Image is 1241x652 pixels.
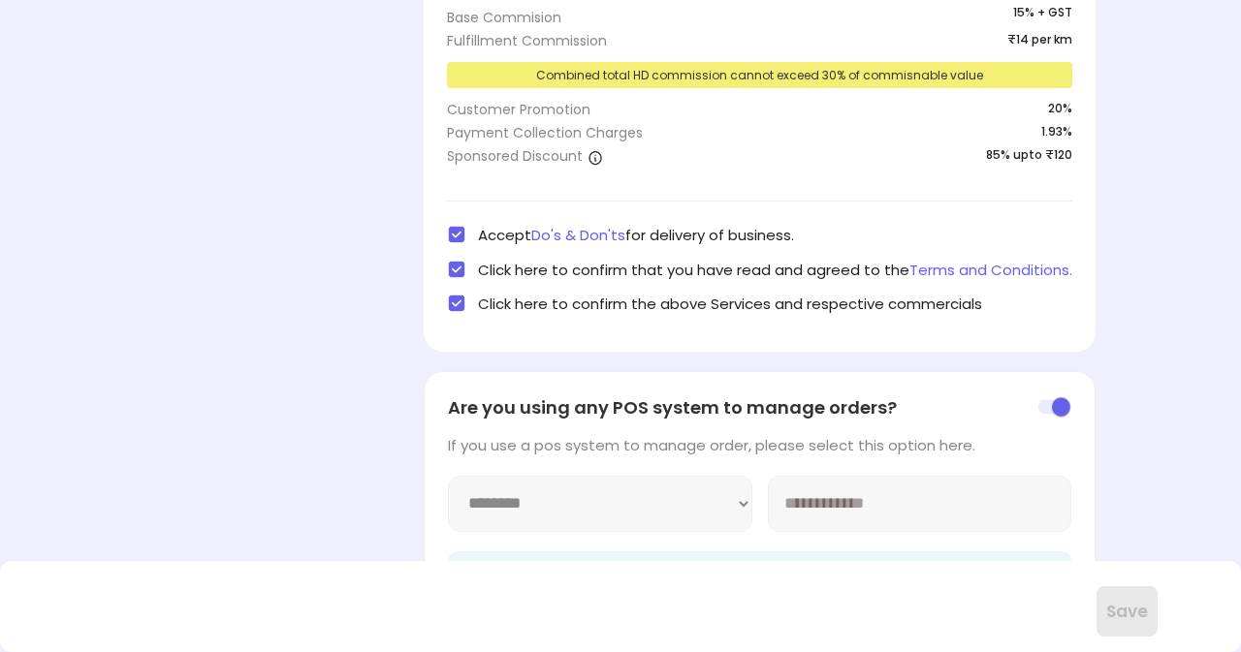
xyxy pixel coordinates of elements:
img: check [447,294,466,313]
div: Sponsored Discount [447,146,603,166]
div: Payment Collection Charges [447,123,643,142]
div: NOTE: Orders will be notified on your POS system [448,551,1071,597]
span: Accept for delivery of business. [478,225,794,245]
span: Do's & Don'ts [531,225,625,245]
img: check [447,225,466,244]
img: a1isth1TvIaw5-r4PTQNnx6qH7hW1RKYA7fi6THaHSkdiamaZazZcPW6JbVsfR8_gv9BzWgcW1PiHueWjVd6jXxw-cSlbelae... [588,149,603,165]
button: Save [1097,586,1158,636]
div: Customer Promotion [447,100,590,119]
div: Combined total HD commission cannot exceed 30% of commisnable value [447,62,1072,88]
span: 20 % [1048,100,1072,119]
span: 1.93% [1041,123,1072,146]
span: Click here to confirm that you have read and agreed to the [478,260,1072,280]
span: 15 % + GST [1013,4,1072,27]
span: 85% upto ₹120 [986,146,1072,170]
span: Terms and Conditions. [909,260,1072,280]
div: If you use a pos system to manage order, please select this option here. [448,435,975,455]
span: Are you using any POS system to manage orders? [448,395,897,420]
span: Click here to confirm the above Services and respective commercials [478,294,982,314]
div: Fulfillment Commission [447,31,607,50]
img: toggle [1038,396,1071,418]
span: ₹14 per km [1007,31,1072,50]
img: check [447,260,466,279]
div: Base Commision [447,8,561,27]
